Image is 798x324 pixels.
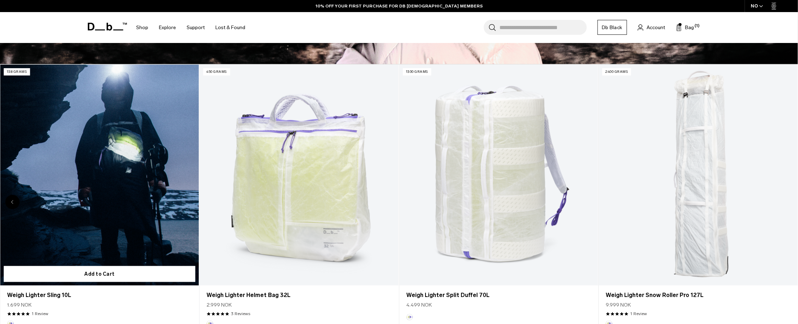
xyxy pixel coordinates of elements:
[316,3,483,9] a: 10% OFF YOUR FIRST PURCHASE FOR DB [DEMOGRAPHIC_DATA] MEMBERS
[187,15,205,40] a: Support
[406,291,591,299] a: Weigh Lighter Split Duffel 70L
[131,12,251,43] nav: Main Navigation
[685,24,694,31] span: Bag
[7,301,32,309] span: 1.699 NOK
[598,20,627,35] a: Db Black
[200,65,399,286] a: Weigh Lighter Helmet Bag 32L
[647,24,665,31] span: Account
[631,310,647,317] a: 1 reviews
[403,68,431,76] p: 1300 grams
[606,301,631,309] span: 9.999 NOK
[203,68,230,76] p: 450 grams
[231,310,251,317] a: 3 reviews
[638,23,665,32] a: Account
[606,291,791,299] a: Weigh Lighter Snow Roller Pro 127L
[32,310,48,317] a: 1 reviews
[207,301,232,309] span: 2.999 NOK
[5,195,20,209] div: Previous slide
[7,291,192,299] a: Weigh Lighter Sling 10L
[406,314,413,320] button: Aurora
[136,15,149,40] a: Shop
[216,15,246,40] a: Lost & Found
[4,266,196,282] button: Add to Cart
[676,23,694,32] button: Bag (1)
[602,68,631,76] p: 2400 grams
[207,291,392,299] a: Weigh Lighter Helmet Bag 32L
[695,23,700,29] span: (1)
[4,68,30,76] p: 138 grams
[159,15,176,40] a: Explore
[406,301,432,309] span: 4.499 NOK
[599,65,798,286] a: Weigh Lighter Snow Roller Pro 127L
[399,65,598,286] a: Weigh Lighter Split Duffel 70L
